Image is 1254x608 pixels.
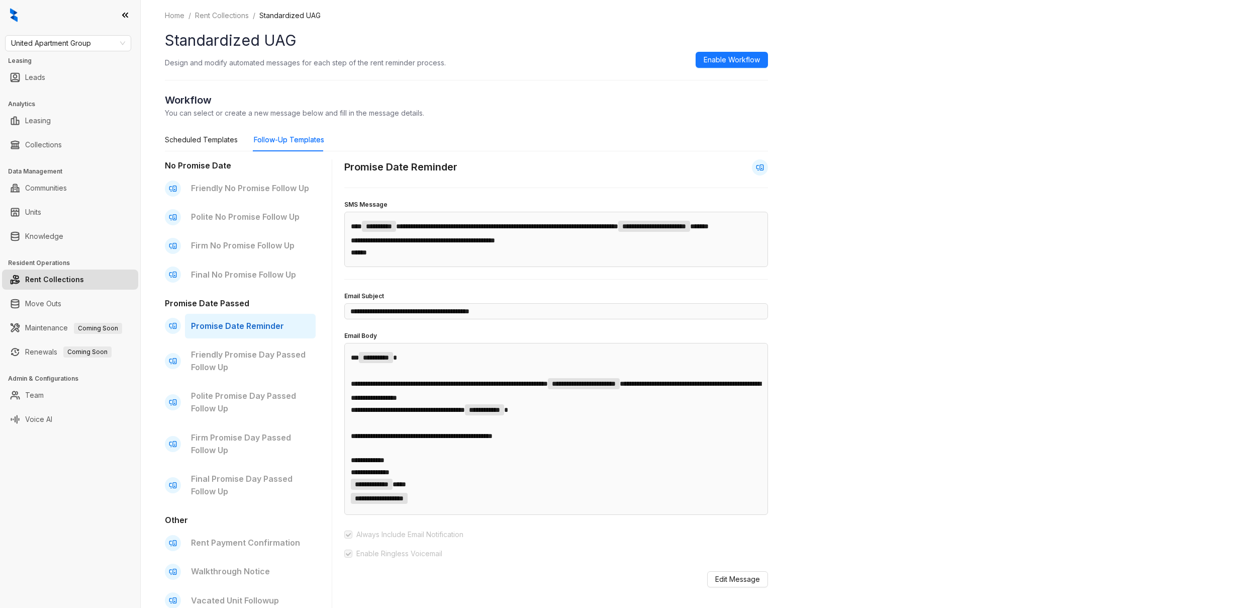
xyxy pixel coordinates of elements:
[191,320,310,332] p: Promise Date Reminder
[8,374,140,383] h3: Admin & Configurations
[352,529,467,540] span: Always Include Email Notification
[191,431,310,457] p: Firm Promise Day Passed Follow Up
[707,571,768,587] button: Edit Message
[10,8,18,22] img: logo
[165,29,768,52] h1: Standardized UAG
[2,409,138,429] li: Voice AI
[344,292,768,301] h4: Email Subject
[191,211,310,223] p: Polite No Promise Follow Up
[344,200,768,210] h4: SMS Message
[163,10,186,21] a: Home
[25,226,63,246] a: Knowledge
[191,269,310,281] p: Final No Promise Follow Up
[715,574,760,585] span: Edit Message
[696,52,768,68] button: Enable Workflow
[63,346,112,358] span: Coming Soon
[344,159,457,175] h2: Promise Date Reminder
[165,93,768,108] h2: Workflow
[8,100,140,109] h3: Analytics
[8,258,140,268] h3: Resident Operations
[2,111,138,131] li: Leasing
[191,349,310,374] p: Friendly Promise Day Passed Follow Up
[25,294,61,314] a: Move Outs
[191,182,310,195] p: Friendly No Promise Follow Up
[165,297,316,310] h3: Promise Date Passed
[25,270,84,290] a: Rent Collections
[191,594,310,607] p: Vacated Unit Followup
[2,202,138,222] li: Units
[193,10,251,21] a: Rent Collections
[191,537,310,549] p: Rent Payment Confirmation
[25,67,45,88] a: Leads
[191,565,310,578] p: Walkthrough Notice
[191,239,310,252] p: Firm No Promise Follow Up
[25,111,51,131] a: Leasing
[8,56,140,65] h3: Leasing
[2,67,138,88] li: Leads
[254,134,324,145] div: Follow-Up Templates
[25,178,67,198] a: Communities
[2,385,138,405] li: Team
[165,108,768,118] p: You can select or create a new message below and fill in the message details.
[2,318,138,338] li: Maintenance
[165,159,316,172] h3: No Promise Date
[74,323,122,334] span: Coming Soon
[253,10,255,21] li: /
[352,548,446,559] span: Enable Ringless Voicemail
[165,57,446,68] p: Design and modify automated messages for each step of the rent reminder process.
[2,270,138,290] li: Rent Collections
[2,294,138,314] li: Move Outs
[25,342,112,362] a: RenewalsComing Soon
[259,10,321,21] li: Standardized UAG
[2,226,138,246] li: Knowledge
[11,36,125,51] span: United Apartment Group
[2,135,138,155] li: Collections
[25,202,41,222] a: Units
[704,54,760,65] span: Enable Workflow
[2,342,138,362] li: Renewals
[25,385,44,405] a: Team
[344,331,768,341] h4: Email Body
[25,409,52,429] a: Voice AI
[25,135,62,155] a: Collections
[191,473,310,498] p: Final Promise Day Passed Follow Up
[188,10,191,21] li: /
[191,390,310,415] p: Polite Promise Day Passed Follow Up
[2,178,138,198] li: Communities
[165,514,316,527] h3: Other
[8,167,140,176] h3: Data Management
[165,134,238,145] div: Scheduled Templates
